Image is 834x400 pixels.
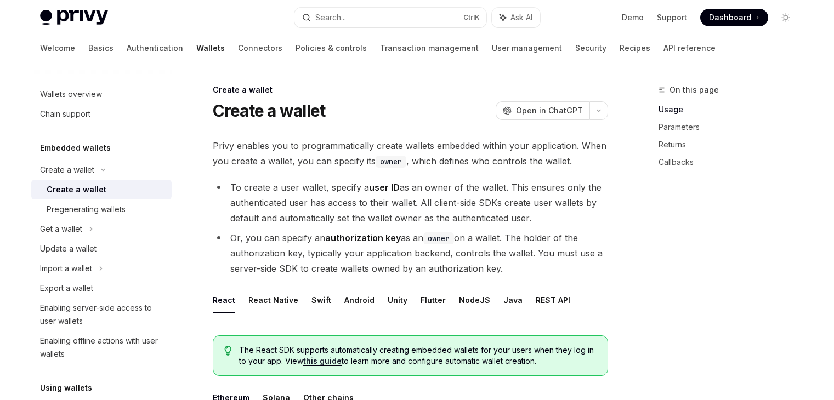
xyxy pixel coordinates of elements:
[369,182,400,193] strong: user ID
[31,298,172,331] a: Enabling server-side access to user wallets
[303,356,342,366] a: this guide
[657,12,687,23] a: Support
[31,199,172,219] a: Pregenerating wallets
[294,8,486,27] button: Search...CtrlK
[196,35,225,61] a: Wallets
[503,287,523,313] button: Java
[670,83,719,96] span: On this page
[213,287,235,313] button: React
[700,9,768,26] a: Dashboard
[40,282,93,295] div: Export a wallet
[659,136,803,153] a: Returns
[315,11,346,24] div: Search...
[31,331,172,364] a: Enabling offline actions with user wallets
[213,180,608,226] li: To create a user wallet, specify a as an owner of the wallet. This ensures only the authenticated...
[40,222,82,236] div: Get a wallet
[620,35,650,61] a: Recipes
[127,35,183,61] a: Authentication
[31,104,172,124] a: Chain support
[40,301,165,328] div: Enabling server-side access to user wallets
[380,35,479,61] a: Transaction management
[47,183,106,196] div: Create a wallet
[536,287,570,313] button: REST API
[224,346,232,356] svg: Tip
[239,345,596,367] span: The React SDK supports automatically creating embedded wallets for your users when they log in to...
[659,118,803,136] a: Parameters
[40,163,94,176] div: Create a wallet
[296,35,367,61] a: Policies & controls
[376,156,406,168] code: owner
[325,232,401,243] strong: authorization key
[496,101,589,120] button: Open in ChatGPT
[344,287,375,313] button: Android
[31,180,172,199] a: Create a wallet
[88,35,114,61] a: Basics
[40,334,165,361] div: Enabling offline actions with user wallets
[663,35,716,61] a: API reference
[777,9,795,26] button: Toggle dark mode
[31,278,172,298] a: Export a wallet
[238,35,282,61] a: Connectors
[47,203,126,216] div: Pregenerating wallets
[510,12,532,23] span: Ask AI
[40,262,92,275] div: Import a wallet
[709,12,751,23] span: Dashboard
[40,10,108,25] img: light logo
[492,8,540,27] button: Ask AI
[248,287,298,313] button: React Native
[31,84,172,104] a: Wallets overview
[659,101,803,118] a: Usage
[421,287,446,313] button: Flutter
[40,381,92,395] h5: Using wallets
[492,35,562,61] a: User management
[622,12,644,23] a: Demo
[423,232,454,244] code: owner
[388,287,407,313] button: Unity
[40,35,75,61] a: Welcome
[213,84,608,95] div: Create a wallet
[40,141,111,155] h5: Embedded wallets
[516,105,583,116] span: Open in ChatGPT
[459,287,490,313] button: NodeJS
[31,239,172,259] a: Update a wallet
[659,153,803,171] a: Callbacks
[40,88,102,101] div: Wallets overview
[575,35,606,61] a: Security
[213,101,326,121] h1: Create a wallet
[213,230,608,276] li: Or, you can specify an as an on a wallet. The holder of the authorization key, typically your app...
[213,138,608,169] span: Privy enables you to programmatically create wallets embedded within your application. When you c...
[311,287,331,313] button: Swift
[40,107,90,121] div: Chain support
[40,242,97,255] div: Update a wallet
[463,13,480,22] span: Ctrl K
